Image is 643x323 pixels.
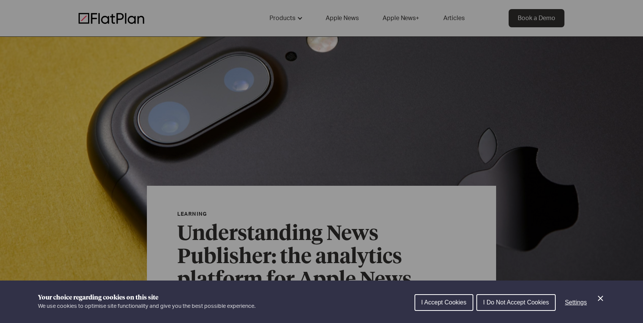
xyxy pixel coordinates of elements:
button: I Do Not Accept Cookies [476,294,556,311]
button: I Accept Cookies [414,294,473,311]
button: Settings [559,295,593,310]
span: Settings [565,299,587,306]
p: We use cookies to optimise site functionality and give you the best possible experience. [38,302,255,310]
span: I Do Not Accept Cookies [483,299,549,306]
button: Close Cookie Control [596,294,605,303]
span: I Accept Cookies [421,299,466,306]
h1: Your choice regarding cookies on this site [38,293,255,302]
